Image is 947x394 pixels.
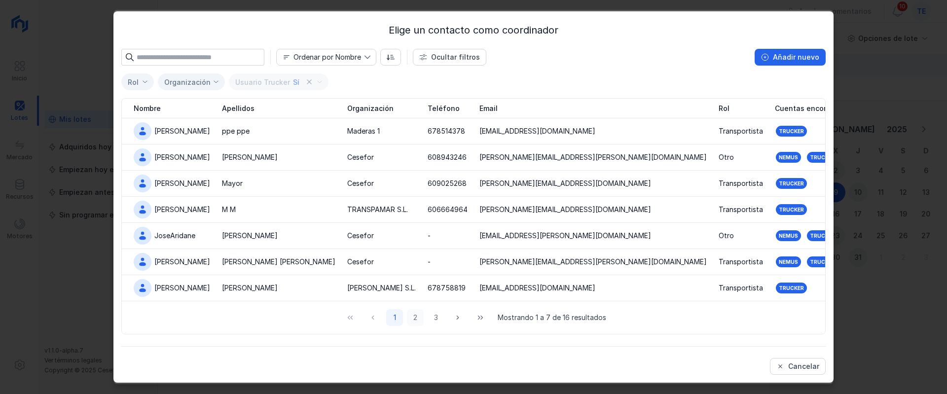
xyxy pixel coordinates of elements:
[479,104,498,113] span: Email
[222,257,335,267] div: [PERSON_NAME] [PERSON_NAME]
[386,309,403,326] button: Page 1
[164,78,211,86] div: Organización
[428,179,467,188] div: 609025268
[277,49,364,65] span: Nombre
[479,231,651,241] div: [EMAIL_ADDRESS][PERSON_NAME][DOMAIN_NAME]
[428,283,466,293] div: 678758819
[479,205,651,215] div: [PERSON_NAME][EMAIL_ADDRESS][DOMAIN_NAME]
[222,152,278,162] div: [PERSON_NAME]
[779,258,798,265] div: Nemus
[428,257,431,267] div: -
[719,205,763,215] div: Transportista
[222,231,278,241] div: [PERSON_NAME]
[134,104,161,113] span: Nombre
[222,283,278,293] div: [PERSON_NAME]
[154,257,210,267] div: [PERSON_NAME]
[347,179,374,188] div: Cesefor
[479,152,707,162] div: [PERSON_NAME][EMAIL_ADDRESS][PERSON_NAME][DOMAIN_NAME]
[479,126,595,136] div: [EMAIL_ADDRESS][DOMAIN_NAME]
[479,257,707,267] div: [PERSON_NAME][EMAIL_ADDRESS][PERSON_NAME][DOMAIN_NAME]
[779,285,804,291] div: Trucker
[347,104,394,113] span: Organización
[347,152,374,162] div: Cesefor
[347,231,374,241] div: Cesefor
[121,23,826,37] div: Elige un contacto como coordinador
[810,258,835,265] div: Trucker
[773,52,819,62] div: Añadir nuevo
[293,54,361,61] div: Ordenar por Nombre
[222,104,255,113] span: Apellidos
[810,232,835,239] div: Trucker
[154,152,210,162] div: [PERSON_NAME]
[347,283,416,293] div: [PERSON_NAME] S.L.
[122,74,142,90] span: Seleccionar
[413,49,486,66] button: Ocultar filtros
[448,309,467,326] button: Next Page
[770,358,826,375] button: Cancelar
[347,257,374,267] div: Cesefor
[222,205,236,215] div: M M
[428,104,460,113] span: Teléfono
[222,179,243,188] div: Mayor
[128,78,139,86] div: Rol
[719,179,763,188] div: Transportista
[347,205,408,215] div: TRANSPAMAR S.L.
[428,205,468,215] div: 606664964
[428,231,431,241] div: -
[719,231,734,241] div: Otro
[719,283,763,293] div: Transportista
[810,154,835,161] div: Trucker
[779,154,798,161] div: Nemus
[498,313,606,322] span: Mostrando 1 a 7 de 16 resultados
[471,309,490,326] button: Last Page
[428,152,467,162] div: 608943246
[779,206,804,213] div: Trucker
[479,283,595,293] div: [EMAIL_ADDRESS][DOMAIN_NAME]
[407,309,424,326] button: Page 2
[775,104,851,113] span: Cuentas encontradas
[788,361,819,371] div: Cancelar
[347,126,380,136] div: Maderas 1
[222,126,250,136] div: ppe ppe
[479,179,651,188] div: [PERSON_NAME][EMAIL_ADDRESS][DOMAIN_NAME]
[779,128,804,135] div: Trucker
[719,257,763,267] div: Transportista
[154,231,195,241] div: JoseAridane
[154,126,210,136] div: [PERSON_NAME]
[779,232,798,239] div: Nemus
[719,152,734,162] div: Otro
[719,104,729,113] span: Rol
[154,283,210,293] div: [PERSON_NAME]
[428,309,444,326] button: Page 3
[154,179,210,188] div: [PERSON_NAME]
[779,180,804,187] div: Trucker
[428,126,465,136] div: 678514378
[755,49,826,66] button: Añadir nuevo
[154,205,210,215] div: [PERSON_NAME]
[719,126,763,136] div: Transportista
[431,52,480,62] div: Ocultar filtros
